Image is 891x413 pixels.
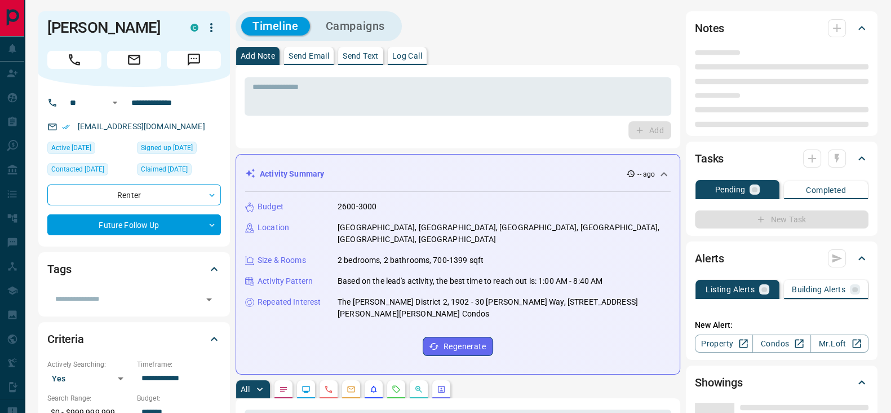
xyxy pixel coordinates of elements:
[141,164,188,175] span: Claimed [DATE]
[695,319,868,331] p: New Alert:
[338,201,376,213] p: 2600-3000
[241,52,275,60] p: Add Note
[258,275,313,287] p: Activity Pattern
[302,385,311,394] svg: Lead Browsing Activity
[369,385,378,394] svg: Listing Alerts
[245,164,671,184] div: Activity Summary-- ago
[47,359,131,370] p: Actively Searching:
[141,142,193,153] span: Signed up [DATE]
[695,369,868,396] div: Showings
[392,52,422,60] p: Log Call
[137,163,221,179] div: Sun May 04 2025
[167,51,221,69] span: Message
[637,169,655,179] p: -- ago
[338,296,671,320] p: The [PERSON_NAME] District 2, 1902 - 30 [PERSON_NAME] Way, [STREET_ADDRESS][PERSON_NAME][PERSON_N...
[289,52,329,60] p: Send Email
[47,370,131,388] div: Yes
[47,142,131,157] div: Thu Jun 12 2025
[190,24,198,32] div: condos.ca
[137,393,221,403] p: Budget:
[47,214,221,235] div: Future Follow Up
[47,256,221,283] div: Tags
[695,15,868,42] div: Notes
[347,385,356,394] svg: Emails
[51,142,91,153] span: Active [DATE]
[695,150,724,168] h2: Tasks
[423,337,493,356] button: Regenerate
[51,164,104,175] span: Contacted [DATE]
[695,335,753,353] a: Property
[241,385,250,393] p: All
[47,19,174,37] h1: [PERSON_NAME]
[258,222,289,234] p: Location
[695,249,724,267] h2: Alerts
[78,122,205,131] a: [EMAIL_ADDRESS][DOMAIN_NAME]
[695,145,868,172] div: Tasks
[258,201,283,213] p: Budget
[695,245,868,272] div: Alerts
[47,184,221,205] div: Renter
[338,254,484,266] p: 2 bedrooms, 2 bathrooms, 700-1399 sqft
[47,260,71,278] h2: Tags
[47,393,131,403] p: Search Range:
[47,51,101,69] span: Call
[260,168,324,180] p: Activity Summary
[241,17,310,36] button: Timeline
[324,385,333,394] svg: Calls
[338,222,671,245] p: [GEOGRAPHIC_DATA], [GEOGRAPHIC_DATA], [GEOGRAPHIC_DATA], [GEOGRAPHIC_DATA], [GEOGRAPHIC_DATA], [G...
[47,330,84,348] h2: Criteria
[137,142,221,157] div: Mon Jan 11 2021
[258,296,321,308] p: Repeated Interest
[437,385,446,394] svg: Agent Actions
[752,335,810,353] a: Condos
[414,385,423,394] svg: Opportunities
[47,163,131,179] div: Wed May 21 2025
[792,285,845,293] p: Building Alerts
[108,96,122,109] button: Open
[201,292,217,307] button: Open
[338,275,602,287] p: Based on the lead's activity, the best time to reach out is: 1:00 AM - 8:40 AM
[137,359,221,370] p: Timeframe:
[107,51,161,69] span: Email
[806,186,846,194] p: Completed
[47,326,221,353] div: Criteria
[343,52,379,60] p: Send Text
[706,285,755,293] p: Listing Alerts
[62,123,70,131] svg: Email Verified
[695,374,743,392] h2: Showings
[314,17,396,36] button: Campaigns
[695,19,724,37] h2: Notes
[392,385,401,394] svg: Requests
[258,254,306,266] p: Size & Rooms
[279,385,288,394] svg: Notes
[715,186,746,194] p: Pending
[810,335,868,353] a: Mr.Loft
